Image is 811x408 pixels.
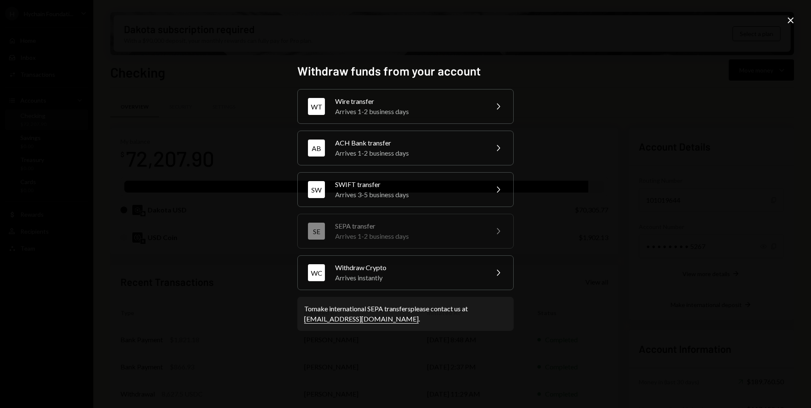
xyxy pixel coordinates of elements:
[297,255,514,290] button: WCWithdraw CryptoArrives instantly
[297,131,514,165] button: ABACH Bank transferArrives 1-2 business days
[335,190,483,200] div: Arrives 3-5 business days
[297,89,514,124] button: WTWire transferArrives 1-2 business days
[335,231,483,241] div: Arrives 1-2 business days
[304,315,419,324] a: [EMAIL_ADDRESS][DOMAIN_NAME]
[308,98,325,115] div: WT
[335,138,483,148] div: ACH Bank transfer
[304,304,507,324] div: To make international SEPA transfers please contact us at .
[308,181,325,198] div: SW
[335,106,483,117] div: Arrives 1-2 business days
[308,223,325,240] div: SE
[297,172,514,207] button: SWSWIFT transferArrives 3-5 business days
[335,263,483,273] div: Withdraw Crypto
[335,148,483,158] div: Arrives 1-2 business days
[335,179,483,190] div: SWIFT transfer
[297,63,514,79] h2: Withdraw funds from your account
[308,140,325,156] div: AB
[335,273,483,283] div: Arrives instantly
[308,264,325,281] div: WC
[335,96,483,106] div: Wire transfer
[297,214,514,249] button: SESEPA transferArrives 1-2 business days
[335,221,483,231] div: SEPA transfer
